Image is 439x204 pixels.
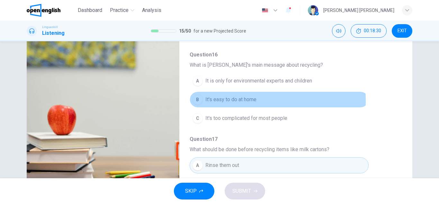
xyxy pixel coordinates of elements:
[27,4,60,17] img: OpenEnglish logo
[308,5,318,15] img: Profile picture
[351,24,387,38] button: 00:18:30
[351,24,387,38] div: Hide
[42,29,65,37] h1: Listening
[323,6,394,14] div: [PERSON_NAME] [PERSON_NAME]
[107,5,137,16] button: Practice
[398,28,407,34] span: EXIT
[205,161,239,169] span: Rinse them out
[205,114,287,122] span: It's too complicated for most people
[193,160,203,170] div: A
[75,5,105,16] button: Dashboard
[205,77,312,85] span: It is only for environmental experts and children
[27,4,75,17] a: OpenEnglish logo
[392,24,412,38] button: EXIT
[78,6,102,14] span: Dashboard
[190,110,369,126] button: CIt's too complicated for most people
[179,27,191,35] span: 15 / 50
[193,113,203,123] div: C
[193,27,246,35] span: for a new Projected Score
[261,8,269,13] img: en
[364,28,381,34] span: 00:18:30
[27,41,179,198] img: Listen to Emily, an environmental activist, talking about recycling at home.
[142,6,161,14] span: Analysis
[190,51,392,59] span: Question 16
[190,176,369,192] button: BPaint them
[190,73,369,89] button: AIt is only for environmental experts and children
[190,92,369,108] button: BIt's easy to do at home
[332,24,345,38] div: Mute
[190,61,392,69] span: What is [PERSON_NAME]'s main message about recycling?
[139,5,164,16] button: Analysis
[190,135,392,143] span: Question 17
[110,6,129,14] span: Practice
[190,146,392,153] span: What should be done before recycling items like milk cartons?
[185,187,197,196] span: SKIP
[193,94,203,105] div: B
[190,157,369,173] button: ARinse them out
[174,183,214,199] button: SKIP
[42,25,58,29] span: Linguaskill
[193,76,203,86] div: A
[205,96,256,103] span: It's easy to do at home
